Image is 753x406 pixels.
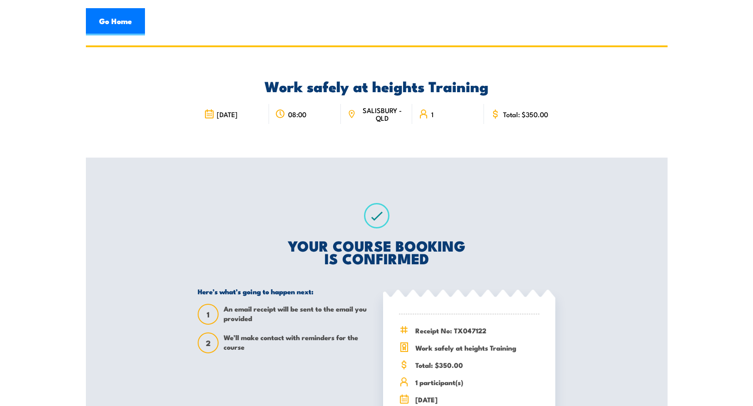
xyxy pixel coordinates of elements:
[199,338,218,348] span: 2
[503,110,548,118] span: Total: $350.00
[224,304,370,325] span: An email receipt will be sent to the email you provided
[224,332,370,353] span: We’ll make contact with reminders for the course
[359,106,406,122] span: SALISBURY - QLD
[217,110,238,118] span: [DATE]
[431,110,434,118] span: 1
[86,8,145,35] a: Go Home
[415,325,539,336] span: Receipt No: TX047122
[415,360,539,370] span: Total: $350.00
[415,394,539,405] span: [DATE]
[199,310,218,319] span: 1
[198,287,370,296] h5: Here’s what’s going to happen next:
[198,239,555,264] h2: YOUR COURSE BOOKING IS CONFIRMED
[288,110,306,118] span: 08:00
[415,342,539,353] span: Work safely at heights Training
[415,377,539,387] span: 1 participant(s)
[198,79,555,92] h2: Work safely at heights Training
